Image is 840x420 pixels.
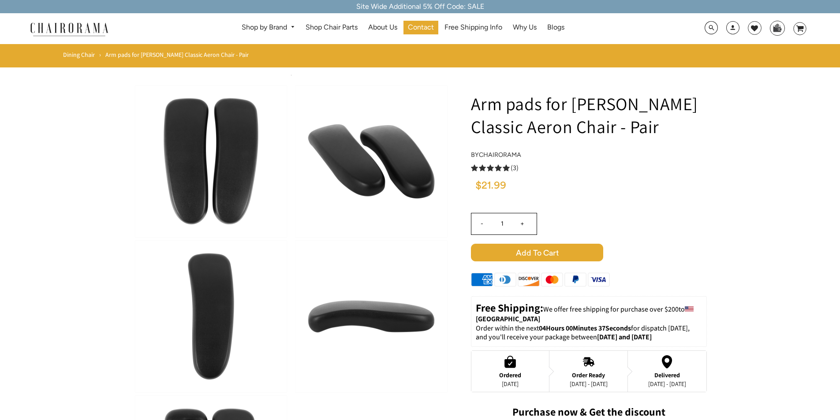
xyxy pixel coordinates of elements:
[295,85,447,237] img: Arm pads for Herman Miller Classic Aeron Chair - Pair - chairorama
[471,92,707,138] h1: Arm pads for [PERSON_NAME] Classic Aeron Chair - Pair
[440,21,507,34] a: Free Shipping Info
[408,23,434,32] span: Contact
[403,21,438,34] a: Contact
[513,23,537,32] span: Why Us
[25,21,113,37] img: chairorama
[499,372,521,379] div: Ordered
[512,213,533,234] input: +
[570,372,608,379] div: Order Ready
[295,241,447,392] img: Arm pads for Herman Miller Classic Aeron Chair - Pair - chairorama
[543,305,679,314] span: We offer free shipping for purchase over $200
[291,70,291,79] a: Arm pads for Herman Miller Classic Aeron Chair - Pair - chairorama
[237,21,299,34] a: Shop by Brand
[368,23,397,32] span: About Us
[306,23,358,32] span: Shop Chair Parts
[135,241,287,392] img: Arm pads for Herman Miller Classic Aeron Chair - Pair - chairorama
[471,244,707,261] button: Add to Cart
[648,380,686,387] div: [DATE] - [DATE]
[648,372,686,379] div: Delivered
[479,151,521,159] a: chairorama
[547,23,564,32] span: Blogs
[471,244,603,261] span: Add to Cart
[511,164,519,173] span: (3)
[597,332,652,342] strong: [DATE] and [DATE]
[476,301,702,324] p: to
[476,314,540,323] strong: [GEOGRAPHIC_DATA]
[508,21,541,34] a: Why Us
[570,380,608,387] div: [DATE] - [DATE]
[444,23,502,32] span: Free Shipping Info
[499,380,521,387] div: [DATE]
[364,21,402,34] a: About Us
[471,213,493,234] input: -
[105,51,249,59] span: Arm pads for [PERSON_NAME] Classic Aeron Chair - Pair
[770,21,784,34] img: WhatsApp_Image_2024-07-12_at_16.23.01.webp
[301,21,362,34] a: Shop Chair Parts
[135,85,287,237] img: Arm pads for Herman Miller Classic Aeron Chair - Pair - chairorama
[63,51,95,59] a: Dining Chair
[63,51,252,63] nav: breadcrumbs
[475,180,506,191] span: $21.99
[476,324,702,342] p: Order within the next for dispatch [DATE], and you'll receive your package between
[471,163,707,172] a: 5.0 rating (3 votes)
[476,301,543,315] strong: Free Shipping:
[99,51,101,59] span: ›
[543,21,569,34] a: Blogs
[539,323,631,333] span: 04Hours 00Minutes 37Seconds
[471,151,707,159] h4: by
[151,21,655,37] nav: DesktopNavigation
